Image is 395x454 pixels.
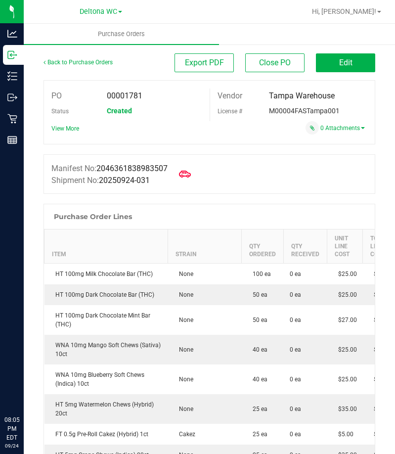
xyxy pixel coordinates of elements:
[174,376,193,383] span: None
[248,346,267,353] span: 40 ea
[7,29,17,39] inline-svg: Analytics
[290,375,301,384] span: 0 ea
[174,271,193,277] span: None
[333,376,357,383] span: $25.00
[80,7,117,16] span: Deltona WC
[369,291,389,298] span: $0.00
[44,229,168,264] th: Item
[107,107,132,115] span: Created
[44,59,113,66] a: Back to Purchase Orders
[218,104,242,119] label: License #
[174,291,193,298] span: None
[369,346,389,353] span: $0.00
[96,164,168,173] span: 2046361838983507
[7,50,17,60] inline-svg: Inbound
[316,53,375,72] button: Edit
[24,24,219,45] a: Purchase Orders
[339,58,352,67] span: Edit
[327,229,363,264] th: Unit Line Cost
[248,431,267,438] span: 25 ea
[175,164,195,184] span: Mark as Arrived
[4,442,19,450] p: 09/24
[50,290,162,299] div: HT 100mg Dark Chocolate Bar (THC)
[7,92,17,102] inline-svg: Outbound
[333,291,357,298] span: $25.00
[248,317,267,323] span: 50 ea
[290,270,301,278] span: 0 ea
[369,317,389,323] span: $0.00
[269,91,335,100] span: Tampa Warehouse
[245,53,305,72] button: Close PO
[333,346,357,353] span: $25.00
[168,229,242,264] th: Strain
[369,271,389,277] span: $0.00
[248,406,267,412] span: 25 ea
[51,89,62,103] label: PO
[185,58,224,67] span: Export PDF
[248,271,271,277] span: 100 ea
[369,406,389,412] span: $0.00
[4,415,19,442] p: 08:05 PM EDT
[10,375,40,405] iframe: Resource center
[50,400,162,418] div: HT 5mg Watermelon Chews (Hybrid) 20ct
[7,135,17,145] inline-svg: Reports
[284,229,327,264] th: Qty Received
[333,317,357,323] span: $27.00
[333,406,357,412] span: $35.00
[51,104,69,119] label: Status
[50,430,162,439] div: FT 0.5g Pre-Roll Cakez (Hybrid) 1ct
[242,229,284,264] th: Qty Ordered
[320,125,365,132] a: 0 Attachments
[107,91,142,100] span: 00001781
[50,341,162,359] div: WNA 10mg Mango Soft Chews (Sativa) 10ct
[369,431,389,438] span: $0.00
[51,163,168,175] label: Manifest No:
[174,431,195,438] span: Cakez
[51,125,79,132] a: View More
[51,175,150,186] label: Shipment No:
[333,271,357,277] span: $25.00
[306,121,319,135] span: Attach a document
[290,430,301,439] span: 0 ea
[290,290,301,299] span: 0 ea
[7,114,17,124] inline-svg: Retail
[7,71,17,81] inline-svg: Inventory
[248,376,267,383] span: 40 ea
[312,7,376,15] span: Hi, [PERSON_NAME]!
[174,346,193,353] span: None
[174,317,193,323] span: None
[99,176,150,185] span: 20250924-031
[369,376,389,383] span: $0.00
[85,30,158,39] span: Purchase Orders
[248,291,267,298] span: 50 ea
[333,431,353,438] span: $5.00
[218,89,242,103] label: Vendor
[290,405,301,413] span: 0 ea
[54,213,132,221] h1: Purchase Order Lines
[269,107,340,115] span: M00004FASTampa001
[50,311,162,329] div: HT 100mg Dark Chocolate Mint Bar (THC)
[174,406,193,412] span: None
[50,370,162,388] div: WNA 10mg Blueberry Soft Chews (Indica) 10ct
[259,58,291,67] span: Close PO
[175,53,234,72] button: Export PDF
[50,270,162,278] div: HT 100mg Milk Chocolate Bar (THC)
[290,345,301,354] span: 0 ea
[290,316,301,324] span: 0 ea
